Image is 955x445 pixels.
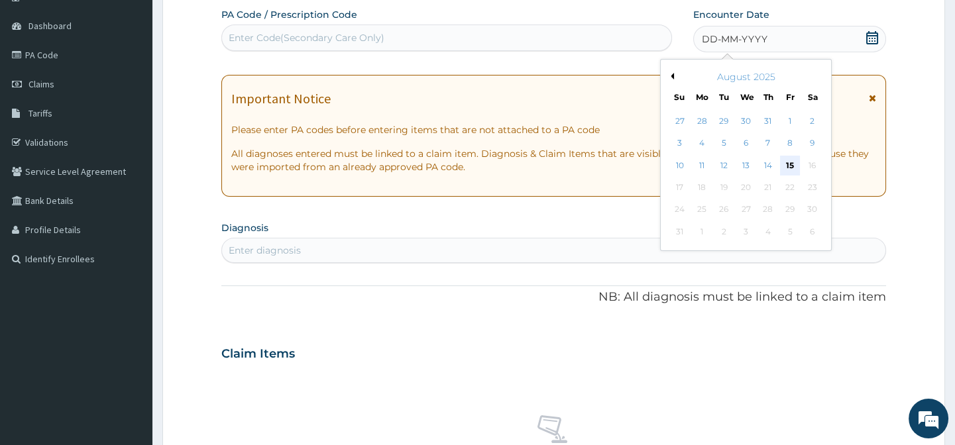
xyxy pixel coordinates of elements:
div: Not available Monday, September 1st, 2025 [691,222,711,242]
label: Encounter Date [693,8,769,21]
div: Not available Sunday, August 24th, 2025 [669,200,689,220]
div: Not available Friday, September 5th, 2025 [780,222,800,242]
div: Not available Monday, August 18th, 2025 [691,177,711,197]
div: Sa [807,91,818,103]
div: Choose Thursday, July 31st, 2025 [758,111,777,131]
div: Choose Saturday, August 2nd, 2025 [802,111,822,131]
div: Enter Code(Secondary Care Only) [229,31,384,44]
div: Choose Saturday, August 9th, 2025 [802,134,822,154]
div: Not available Wednesday, August 20th, 2025 [736,177,756,197]
div: Minimize live chat window [217,7,249,38]
div: August 2025 [666,70,826,83]
div: Choose Monday, July 28th, 2025 [691,111,711,131]
div: Not available Saturday, August 16th, 2025 [802,156,822,175]
div: Choose Sunday, August 10th, 2025 [669,156,689,175]
div: Choose Tuesday, August 5th, 2025 [714,134,734,154]
div: Not available Saturday, September 6th, 2025 [802,222,822,242]
div: Enter diagnosis [229,244,301,257]
div: Choose Sunday, August 3rd, 2025 [669,134,689,154]
span: DD-MM-YYYY [702,32,767,46]
div: Su [673,91,685,103]
div: Choose Wednesday, August 6th, 2025 [736,134,756,154]
div: Choose Friday, August 15th, 2025 [780,156,800,175]
div: Not available Friday, August 22nd, 2025 [780,177,800,197]
span: Dashboard [28,20,72,32]
div: Choose Friday, August 8th, 2025 [780,134,800,154]
div: Not available Friday, August 29th, 2025 [780,200,800,220]
div: Not available Saturday, August 30th, 2025 [802,200,822,220]
span: Claims [28,78,54,90]
div: Not available Saturday, August 23rd, 2025 [802,177,822,197]
div: month 2025-08 [669,111,823,243]
div: Chat with us now [69,74,223,91]
p: Please enter PA codes before entering items that are not attached to a PA code [231,123,875,136]
button: Previous Month [667,73,674,79]
h3: Claim Items [221,347,295,362]
div: Tu [718,91,729,103]
div: Not available Monday, August 25th, 2025 [691,200,711,220]
div: Choose Tuesday, August 12th, 2025 [714,156,734,175]
div: Mo [696,91,707,103]
div: Not available Thursday, August 28th, 2025 [758,200,777,220]
div: Not available Thursday, September 4th, 2025 [758,222,777,242]
div: Choose Wednesday, July 30th, 2025 [736,111,756,131]
span: We're online! [77,136,183,270]
p: All diagnoses entered must be linked to a claim item. Diagnosis & Claim Items that are visible bu... [231,147,875,173]
div: Choose Tuesday, July 29th, 2025 [714,111,734,131]
div: Choose Sunday, July 27th, 2025 [669,111,689,131]
div: Not available Thursday, August 21st, 2025 [758,177,777,197]
div: Choose Monday, August 4th, 2025 [691,134,711,154]
label: Diagnosis [221,221,268,234]
div: Choose Thursday, August 14th, 2025 [758,156,777,175]
div: Not available Sunday, August 17th, 2025 [669,177,689,197]
textarea: Type your message and hit 'Enter' [7,301,253,347]
label: PA Code / Prescription Code [221,8,357,21]
p: NB: All diagnosis must be linked to a claim item [221,289,885,306]
div: Not available Tuesday, August 19th, 2025 [714,177,734,197]
div: Choose Wednesday, August 13th, 2025 [736,156,756,175]
div: We [740,91,752,103]
div: Not available Tuesday, September 2nd, 2025 [714,222,734,242]
span: Tariffs [28,107,52,119]
div: Choose Thursday, August 7th, 2025 [758,134,777,154]
div: Choose Monday, August 11th, 2025 [691,156,711,175]
div: Th [762,91,773,103]
div: Not available Tuesday, August 26th, 2025 [714,200,734,220]
img: d_794563401_company_1708531726252_794563401 [25,66,54,99]
div: Not available Sunday, August 31st, 2025 [669,222,689,242]
div: Not available Wednesday, September 3rd, 2025 [736,222,756,242]
div: Not available Wednesday, August 27th, 2025 [736,200,756,220]
div: Choose Friday, August 1st, 2025 [780,111,800,131]
div: Fr [785,91,796,103]
h1: Important Notice [231,91,331,106]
